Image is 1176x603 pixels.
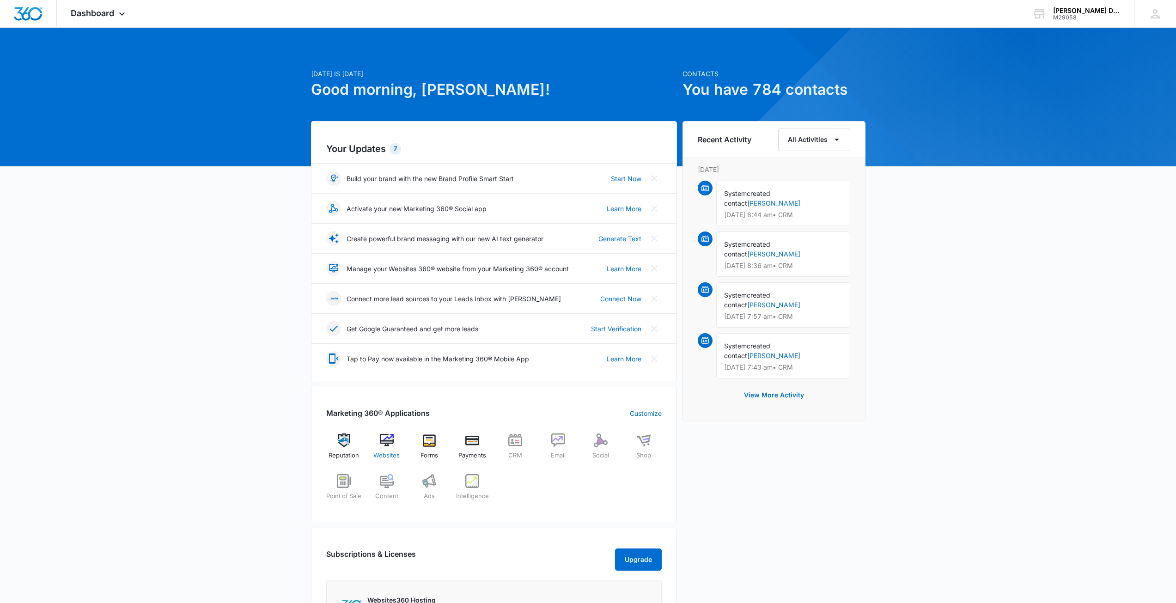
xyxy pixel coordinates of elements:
[607,354,641,364] a: Learn More
[390,143,401,154] div: 7
[326,492,361,501] span: Point of Sale
[311,69,677,79] p: [DATE] is [DATE]
[778,128,850,151] button: All Activities
[647,171,662,186] button: Close
[583,433,619,467] a: Social
[456,492,489,501] span: Intelligence
[455,433,490,467] a: Payments
[682,79,865,101] h1: You have 784 contacts
[508,451,522,460] span: CRM
[724,364,842,371] p: [DATE] 7:43 am • CRM
[747,301,800,309] a: [PERSON_NAME]
[747,250,800,258] a: [PERSON_NAME]
[607,264,641,274] a: Learn More
[735,384,813,406] button: View More Activity
[347,264,569,274] p: Manage your Websites 360® website from your Marketing 360® account
[347,234,543,244] p: Create powerful brand messaging with our new AI text generator
[600,294,641,304] a: Connect Now
[326,433,362,467] a: Reputation
[747,199,800,207] a: [PERSON_NAME]
[71,8,114,18] span: Dashboard
[647,231,662,246] button: Close
[326,474,362,507] a: Point of Sale
[347,324,478,334] p: Get Google Guaranteed and get more leads
[598,234,641,244] a: Generate Text
[311,79,677,101] h1: Good morning, [PERSON_NAME]!
[540,433,576,467] a: Email
[724,240,747,248] span: System
[375,492,398,501] span: Content
[347,174,514,183] p: Build your brand with the new Brand Profile Smart Start
[698,134,751,145] h6: Recent Activity
[326,548,416,567] h2: Subscriptions & Licenses
[724,189,770,207] span: created contact
[724,189,747,197] span: System
[498,433,533,467] a: CRM
[747,352,800,359] a: [PERSON_NAME]
[455,474,490,507] a: Intelligence
[698,164,850,174] p: [DATE]
[647,321,662,336] button: Close
[611,174,641,183] a: Start Now
[724,342,770,359] span: created contact
[592,451,609,460] span: Social
[724,240,770,258] span: created contact
[615,548,662,571] button: Upgrade
[326,408,430,419] h2: Marketing 360® Applications
[724,291,770,309] span: created contact
[724,262,842,269] p: [DATE] 8:36 am • CRM
[724,291,747,299] span: System
[347,294,561,304] p: Connect more lead sources to your Leads Inbox with [PERSON_NAME]
[591,324,641,334] a: Start Verification
[347,354,529,364] p: Tap to Pay now available in the Marketing 360® Mobile App
[412,433,447,467] a: Forms
[647,201,662,216] button: Close
[326,142,662,156] h2: Your Updates
[647,261,662,276] button: Close
[607,204,641,213] a: Learn More
[630,408,662,418] a: Customize
[647,291,662,306] button: Close
[647,351,662,366] button: Close
[1053,7,1121,14] div: account name
[458,451,486,460] span: Payments
[636,451,651,460] span: Shop
[329,451,359,460] span: Reputation
[724,313,842,320] p: [DATE] 7:57 am • CRM
[373,451,400,460] span: Websites
[420,451,438,460] span: Forms
[369,433,404,467] a: Websites
[347,204,487,213] p: Activate your new Marketing 360® Social app
[369,474,404,507] a: Content
[1053,14,1121,21] div: account id
[412,474,447,507] a: Ads
[551,451,566,460] span: Email
[626,433,662,467] a: Shop
[724,212,842,218] p: [DATE] 8:44 am • CRM
[424,492,435,501] span: Ads
[682,69,865,79] p: Contacts
[724,342,747,350] span: System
